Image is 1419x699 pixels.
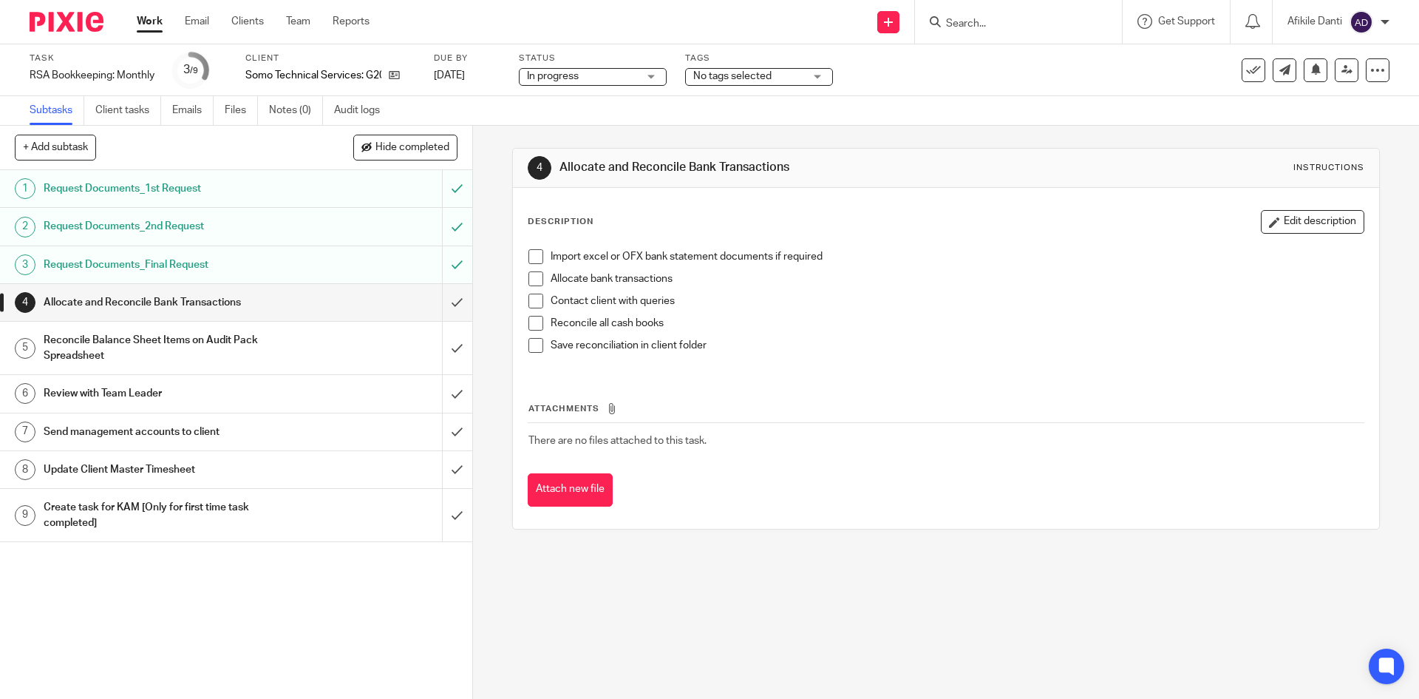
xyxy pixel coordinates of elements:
a: Files [225,96,258,125]
img: svg%3E [1350,10,1373,34]
p: Somo Technical Services: G2007 [245,68,381,83]
a: Clients [231,14,264,29]
p: Contact client with queries [551,294,1363,308]
h1: Request Documents_Final Request [44,254,299,276]
a: Work [137,14,163,29]
span: [DATE] [434,70,465,81]
div: 5 [15,338,35,359]
div: 8 [15,459,35,480]
label: Status [519,53,667,64]
label: Tags [685,53,833,64]
div: Instructions [1293,162,1364,174]
h1: Request Documents_2nd Request [44,215,299,237]
p: Reconcile all cash books [551,316,1363,331]
p: Save reconciliation in client folder [551,338,1363,353]
label: Client [245,53,415,64]
a: Reports [333,14,370,29]
button: Edit description [1261,210,1364,234]
h1: Allocate and Reconcile Bank Transactions [44,291,299,314]
h1: Allocate and Reconcile Bank Transactions [559,160,978,175]
a: Audit logs [334,96,391,125]
div: 7 [15,422,35,442]
div: 9 [15,505,35,526]
div: 3 [183,61,198,78]
button: + Add subtask [15,135,96,160]
p: Import excel or OFX bank statement documents if required [551,249,1363,264]
h1: Update Client Master Timesheet [44,459,299,481]
span: No tags selected [693,71,772,81]
a: Emails [172,96,214,125]
h1: Reconcile Balance Sheet Items on Audit Pack Spreadsheet [44,329,299,367]
small: /9 [190,67,198,75]
h1: Request Documents_1st Request [44,178,299,200]
a: Team [286,14,310,29]
span: Attachments [528,405,599,413]
span: Hide completed [375,142,449,154]
a: Notes (0) [269,96,323,125]
h1: Review with Team Leader [44,382,299,405]
div: 6 [15,383,35,404]
div: 4 [15,292,35,313]
p: Description [528,216,593,228]
span: Get Support [1158,16,1215,27]
button: Hide completed [353,135,457,160]
button: Attach new file [528,473,613,507]
a: Email [185,14,209,29]
a: Subtasks [30,96,84,125]
span: There are no files attached to this task. [528,436,707,446]
h1: Send management accounts to client [44,421,299,443]
h1: Create task for KAM [Only for first time task completed] [44,496,299,534]
img: Pixie [30,12,103,32]
div: 4 [528,156,551,180]
span: In progress [527,71,579,81]
div: 1 [15,178,35,199]
div: 2 [15,217,35,237]
div: 3 [15,254,35,275]
label: Due by [434,53,500,64]
p: Allocate bank transactions [551,271,1363,286]
label: Task [30,53,154,64]
a: Client tasks [95,96,161,125]
input: Search [945,18,1078,31]
div: RSA Bookkeeping: Monthly [30,68,154,83]
p: Afikile Danti [1287,14,1342,29]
